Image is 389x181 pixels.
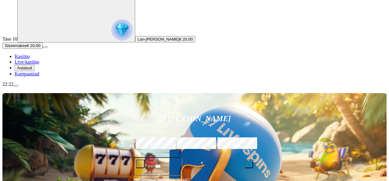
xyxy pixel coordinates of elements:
label: €50 [135,136,173,154]
span: € [201,160,203,166]
nav: Main menu [2,54,387,77]
span: € 20.00 [179,37,193,42]
button: Lan-[PERSON_NAME]€ 20.00 [135,36,195,42]
span: Tase 10 [2,36,17,42]
a: Kasiino [15,54,30,59]
span: Lan-[PERSON_NAME] [138,37,179,42]
span: Sissemakse [5,43,27,48]
button: plus icon [245,160,253,168]
button: menu [13,85,18,87]
label: €150 [175,136,214,154]
button: Autasud [15,65,34,71]
span: € 20.00 [27,43,40,48]
button: menu [43,46,48,48]
span: € [139,176,140,180]
a: Kampaaniad [15,71,39,76]
img: reward progress [111,19,133,41]
button: minus icon [136,160,145,168]
label: €250 [216,136,255,154]
button: Sissemakseplus icon€ 20.00 [2,42,43,49]
span: 22:22 [2,81,13,87]
span: Autasud [17,66,32,70]
a: Live-kasiino [15,59,39,64]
